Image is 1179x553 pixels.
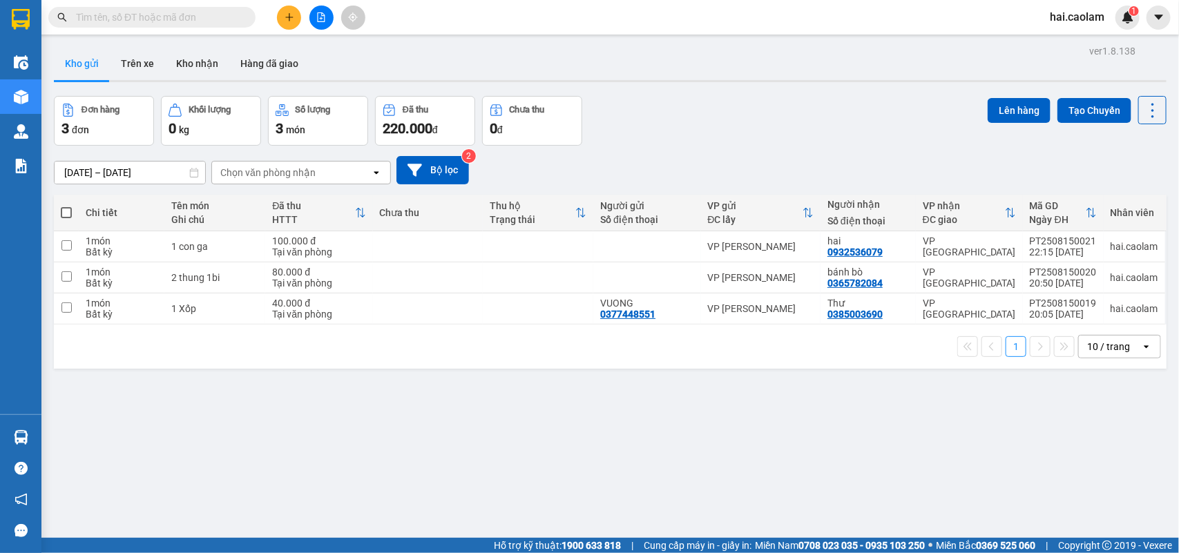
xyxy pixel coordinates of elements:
div: Ngày ĐH [1030,214,1086,225]
button: Đơn hàng3đơn [54,96,154,146]
div: VP [GEOGRAPHIC_DATA] [923,298,1016,320]
button: Đã thu220.000đ [375,96,475,146]
span: 0 [169,120,176,137]
span: | [631,538,633,553]
div: 80.000 đ [272,266,365,278]
th: Toggle SortBy [483,195,593,231]
span: message [15,524,28,537]
input: Tìm tên, số ĐT hoặc mã đơn [76,10,239,25]
div: Thu hộ [490,200,575,211]
div: Bất kỳ [86,309,157,320]
div: 40.000 đ [272,298,365,309]
div: VP nhận [923,200,1005,211]
span: Miền Bắc [936,538,1035,553]
div: HTTT [272,214,354,225]
div: Tên món [171,200,258,211]
div: Người nhận [827,199,909,210]
span: đ [497,124,503,135]
div: Tại văn phòng [272,309,365,320]
div: Số điện thoại [600,214,693,225]
div: 0377448551 [600,309,655,320]
div: VP gửi [708,200,803,211]
div: hai.caolam [1111,303,1158,314]
img: solution-icon [14,159,28,173]
span: question-circle [15,462,28,475]
div: PT2508150019 [1030,298,1097,309]
img: warehouse-icon [14,90,28,104]
span: hai.caolam [1039,8,1115,26]
img: warehouse-icon [14,430,28,445]
span: món [286,124,305,135]
svg: open [371,167,382,178]
th: Toggle SortBy [1023,195,1104,231]
img: warehouse-icon [14,124,28,139]
button: Kho nhận [165,47,229,80]
button: Số lượng3món [268,96,368,146]
span: caret-down [1153,11,1165,23]
span: Miền Nam [755,538,925,553]
div: ver 1.8.138 [1089,43,1135,59]
div: Chưa thu [380,207,477,218]
div: VP [PERSON_NAME] [708,272,814,283]
span: | [1046,538,1048,553]
span: plus [285,12,294,22]
div: Bất kỳ [86,278,157,289]
div: Thư [827,298,909,309]
div: Chưa thu [510,105,545,115]
button: Lên hàng [988,98,1051,123]
div: 1 con ga [171,241,258,252]
span: đơn [72,124,89,135]
th: Toggle SortBy [265,195,372,231]
img: icon-new-feature [1122,11,1134,23]
div: bánh bò [827,266,909,278]
span: aim [348,12,358,22]
div: hai.caolam [1111,241,1158,252]
div: 1 món [86,266,157,278]
div: 100.000 đ [272,235,365,246]
span: copyright [1102,541,1112,550]
span: 220.000 [383,120,432,137]
div: Tại văn phòng [272,246,365,258]
div: VP [PERSON_NAME] [708,241,814,252]
button: aim [341,6,365,30]
div: Bất kỳ [86,246,157,258]
input: Select a date range. [55,162,205,184]
div: Đã thu [403,105,428,115]
button: Kho gửi [54,47,110,80]
button: Hàng đã giao [229,47,309,80]
span: search [57,12,67,22]
div: VP [PERSON_NAME] [708,303,814,314]
sup: 2 [462,149,476,163]
div: 20:50 [DATE] [1030,278,1097,289]
div: Khối lượng [189,105,231,115]
div: hai [827,235,909,246]
button: file-add [309,6,334,30]
span: file-add [316,12,326,22]
strong: 0708 023 035 - 0935 103 250 [798,540,925,551]
span: 3 [61,120,69,137]
img: warehouse-icon [14,55,28,70]
button: plus [277,6,301,30]
div: VP [GEOGRAPHIC_DATA] [923,266,1016,289]
div: Tại văn phòng [272,278,365,289]
div: hai.caolam [1111,272,1158,283]
div: Mã GD [1030,200,1086,211]
span: ⚪️ [928,543,932,548]
span: 0 [490,120,497,137]
div: 1 món [86,235,157,246]
span: 3 [276,120,283,137]
div: Ghi chú [171,214,258,225]
svg: open [1141,341,1152,352]
div: VP [GEOGRAPHIC_DATA] [923,235,1016,258]
img: logo-vxr [12,9,30,30]
div: 1 Xốp [171,303,258,314]
span: đ [432,124,438,135]
button: 1 [1006,336,1026,357]
span: Cung cấp máy in - giấy in: [644,538,751,553]
div: PT2508150020 [1030,266,1097,278]
th: Toggle SortBy [701,195,821,231]
div: 0932536079 [827,246,883,258]
button: Trên xe [110,47,165,80]
th: Toggle SortBy [916,195,1023,231]
div: Nhân viên [1111,207,1158,218]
